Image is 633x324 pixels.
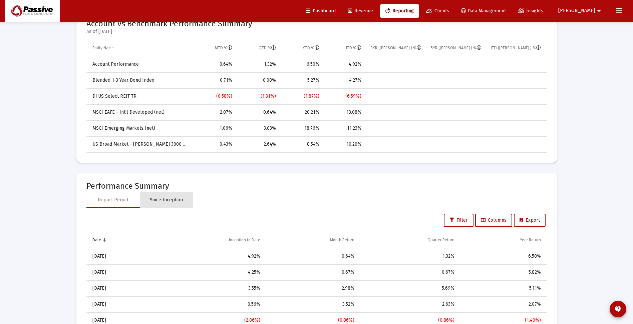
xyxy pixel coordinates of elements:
[491,45,541,51] div: ITD ([PERSON_NAME].) %
[518,8,543,14] span: Insights
[242,77,276,84] div: 0.08%
[444,214,473,227] button: Filter
[92,45,114,51] div: Entity Name
[242,93,276,100] div: (1.31%)
[155,232,265,248] td: Column Inception to Date
[160,317,260,324] div: (2.86%)
[86,280,155,296] td: [DATE]
[431,45,482,51] div: 5YR ([PERSON_NAME].) %
[329,125,361,132] div: 11.23%
[329,109,361,116] div: 13.08%
[364,269,454,276] div: 0.67%
[229,237,260,243] div: Inception to Date
[595,4,603,18] mat-icon: arrow_drop_down
[237,40,281,56] td: Column QTD %
[86,40,193,56] td: Column Entity Name
[98,197,128,203] div: Report Period
[366,40,426,56] td: Column 3YR (Ann.) %
[461,8,506,14] span: Data Management
[330,237,354,243] div: Month Return
[464,317,541,324] div: (1.40%)
[329,93,361,100] div: (6.59%)
[192,40,237,56] td: Column MTD %
[242,61,276,68] div: 1.32%
[486,40,547,56] td: Column ITD (Ann.) %
[86,296,155,312] td: [DATE]
[550,4,611,17] button: [PERSON_NAME]
[285,93,319,100] div: (1.87%)
[421,4,454,18] a: Clients
[86,88,193,104] td: DJ US Select REIT TR
[364,285,454,292] div: 5.69%
[86,56,193,72] td: Account Performance
[86,136,193,152] td: US Broad Market - [PERSON_NAME] 3000 TR
[346,45,361,51] div: ITD %
[464,301,541,308] div: 2.07%
[86,264,155,280] td: [DATE]
[86,72,193,88] td: Blended 1-3 Year Bond Index
[197,125,232,132] div: 1.06%
[456,4,511,18] a: Data Management
[215,45,232,51] div: MTD %
[285,141,319,148] div: 8.54%
[464,269,541,276] div: 5.82%
[324,40,366,56] td: Column ITD %
[329,141,361,148] div: 10.20%
[481,217,507,223] span: Columns
[329,77,361,84] div: 4.27%
[86,120,193,136] td: MSCI Emerging Markets (net)
[380,4,419,18] a: Reporting
[265,232,359,248] td: Column Month Return
[364,253,454,260] div: 1.32%
[259,45,276,51] div: QTD %
[270,253,354,260] div: 0.64%
[10,4,55,18] img: Dashboard
[92,237,101,243] div: Date
[514,214,546,227] button: Export
[270,301,354,308] div: 3.52%
[520,237,541,243] div: Year Return
[197,141,232,148] div: 0.43%
[242,125,276,132] div: 3.03%
[371,45,421,51] div: 3YR ([PERSON_NAME].) %
[385,8,414,14] span: Reporting
[300,4,341,18] a: Dashboard
[427,237,454,243] div: Quarter Return
[242,109,276,116] div: 0.64%
[86,183,547,189] mat-card-title: Performance Summary
[464,285,541,292] div: 5.11%
[359,232,459,248] td: Column Quarter Return
[242,141,276,148] div: 2.64%
[270,317,354,324] div: (0.86%)
[459,232,547,248] td: Column Year Return
[285,77,319,84] div: 5.27%
[285,109,319,116] div: 20.21%
[449,217,468,223] span: Filter
[520,217,540,223] span: Export
[86,40,547,153] div: Data grid
[281,40,324,56] td: Column YTD %
[464,253,541,260] div: 6.50%
[270,285,354,292] div: 2.98%
[303,45,319,51] div: YTD %
[160,269,260,276] div: 4.25%
[513,4,549,18] a: Insights
[426,8,449,14] span: Clients
[160,253,260,260] div: 4.92%
[86,19,252,28] span: Account vs Benchmark Performance Summary
[285,61,319,68] div: 6.50%
[86,28,252,35] mat-card-subtitle: As of [DATE]
[306,8,336,14] span: Dashboard
[197,109,232,116] div: 2.07%
[614,305,622,313] mat-icon: contact_support
[329,61,361,68] div: 4.92%
[197,93,232,100] div: (0.58%)
[364,301,454,308] div: 2.63%
[343,4,378,18] a: Revenue
[364,317,454,324] div: (0.86%)
[197,61,232,68] div: 0.64%
[86,248,155,264] td: [DATE]
[160,285,260,292] div: 3.55%
[348,8,373,14] span: Revenue
[270,269,354,276] div: 0.67%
